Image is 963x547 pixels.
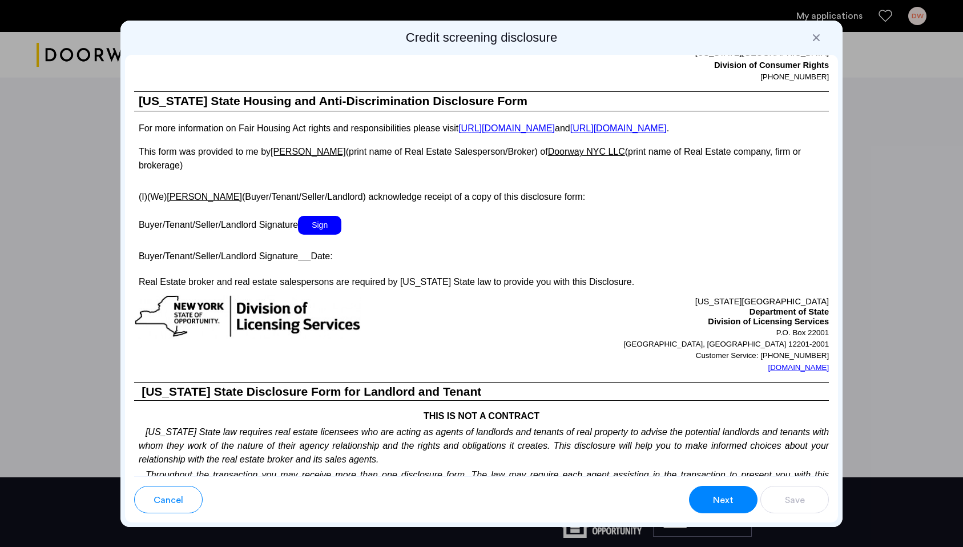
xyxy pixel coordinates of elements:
a: [URL][DOMAIN_NAME] [458,123,555,133]
h1: [US_STATE] State Housing and Anti-Discrimination Disclosure Form [134,92,829,111]
u: Doorway NYC LLC [548,147,625,156]
p: [US_STATE][GEOGRAPHIC_DATA] [482,295,829,307]
p: P.O. Box 22001 [482,327,829,339]
span: Next [713,493,734,507]
p: [US_STATE] State law requires real estate licensees who are acting as agents of landlords and ten... [134,423,829,466]
p: Customer Service: [PHONE_NUMBER] [482,350,829,361]
button: button [760,486,829,513]
p: Buyer/Tenant/Seller/Landlord Signature Date: [134,247,829,263]
span: Sign [298,216,341,235]
h4: THIS IS NOT A CONTRACT [134,401,829,423]
p: Department of State [482,307,829,317]
u: [PERSON_NAME] [167,192,242,202]
span: Save [785,493,805,507]
span: Buyer/Tenant/Seller/Landlord Signature [139,220,298,230]
p: Division of Licensing Services [482,317,829,327]
p: (I)(We) (Buyer/Tenant/Seller/Landlord) acknowledge receipt of a copy of this disclosure form: [134,184,829,203]
button: button [689,486,757,513]
p: Throughout the transaction you may receive more than one disclosure form. The law may require eac... [134,466,829,496]
img: new-york-logo.png [134,295,361,339]
h2: Credit screening disclosure [125,30,838,46]
button: button [134,486,203,513]
a: [DOMAIN_NAME] [768,362,829,373]
a: [URL][DOMAIN_NAME] [570,123,667,133]
p: [GEOGRAPHIC_DATA], [GEOGRAPHIC_DATA] 12201-2001 [482,339,829,350]
p: Real Estate broker and real estate salespersons are required by [US_STATE] State law to provide y... [134,275,829,289]
p: This form was provided to me by (print name of Real Estate Salesperson/Broker) of (print name of ... [134,145,829,172]
p: Division of Consumer Rights [482,59,829,71]
span: Cancel [154,493,183,507]
h3: [US_STATE] State Disclosure Form for Landlord and Tenant [134,382,829,401]
p: For more information on Fair Housing Act rights and responsibilities please visit and . [134,123,829,133]
u: [PERSON_NAME] [271,147,346,156]
p: [PHONE_NUMBER] [482,71,829,83]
